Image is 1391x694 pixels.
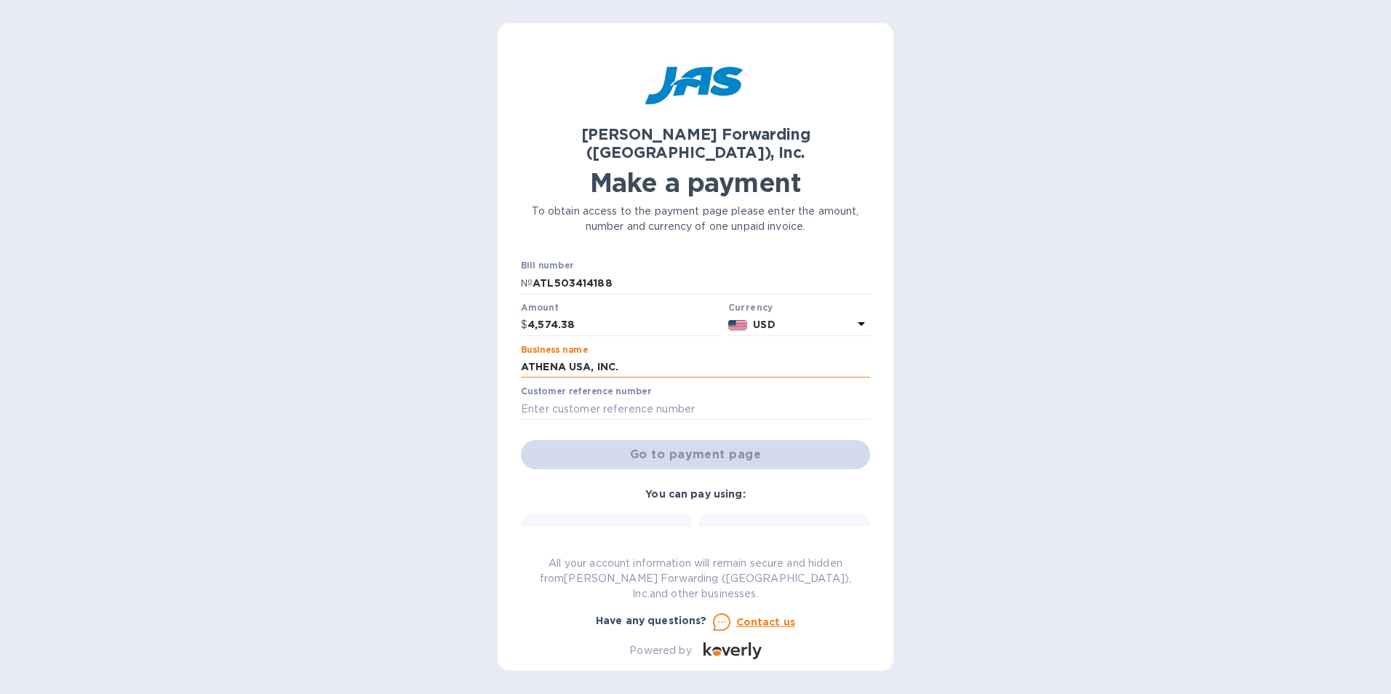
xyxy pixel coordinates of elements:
[521,346,588,354] label: Business name
[581,125,810,161] b: [PERSON_NAME] Forwarding ([GEOGRAPHIC_DATA]), Inc.
[521,204,870,234] p: To obtain access to the payment page please enter the amount, number and currency of one unpaid i...
[736,616,796,628] u: Contact us
[521,388,651,396] label: Customer reference number
[596,615,707,626] b: Have any questions?
[645,488,745,500] b: You can pay using:
[527,314,722,336] input: 0.00
[728,320,748,330] img: USD
[629,643,691,658] p: Powered by
[521,356,870,378] input: Enter business name
[728,302,773,313] b: Currency
[521,317,527,332] p: $
[533,272,870,294] input: Enter bill number
[521,556,870,602] p: All your account information will remain secure and hidden from [PERSON_NAME] Forwarding ([GEOGRA...
[753,319,775,330] b: USD
[521,276,533,291] p: №
[521,398,870,420] input: Enter customer reference number
[521,262,573,271] label: Bill number
[521,167,870,198] h1: Make a payment
[521,303,558,312] label: Amount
